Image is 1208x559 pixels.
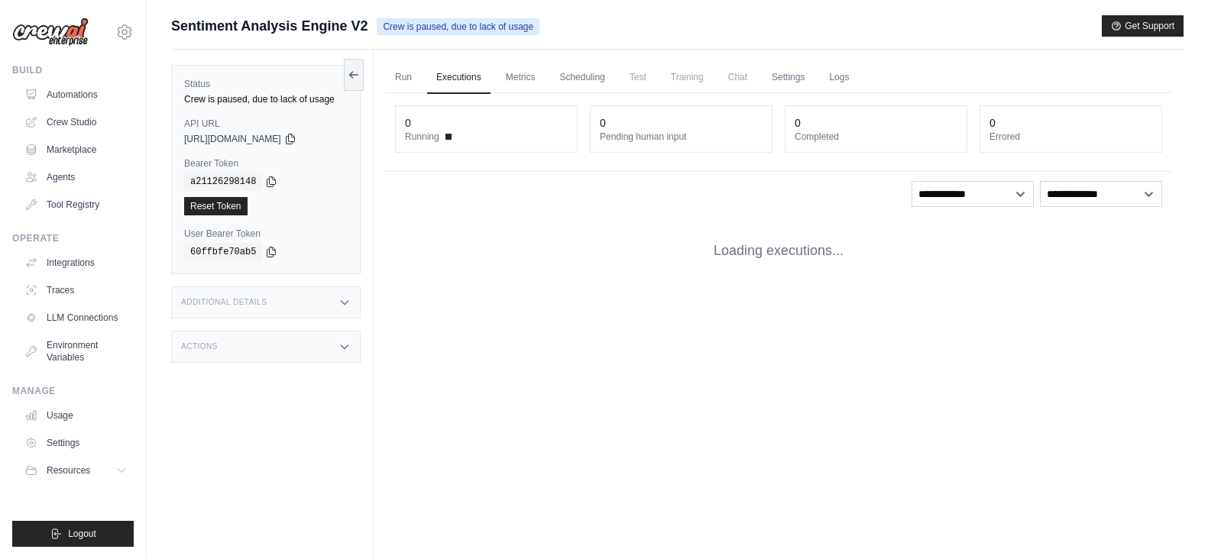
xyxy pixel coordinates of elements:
[18,278,134,302] a: Traces
[18,250,134,275] a: Integrations
[12,64,134,76] div: Build
[820,62,858,94] a: Logs
[18,110,134,134] a: Crew Studio
[427,62,491,94] a: Executions
[600,131,763,143] dt: Pending human input
[18,165,134,189] a: Agents
[18,305,134,330] a: LLM Connections
[989,115,996,131] div: 0
[795,115,801,131] div: 0
[68,528,96,540] span: Logout
[184,93,348,105] div: Crew is paused, due to lack of usage
[47,464,90,477] span: Resources
[18,82,134,107] a: Automations
[184,243,262,261] code: 60ffbfe70ab5
[377,18,539,35] span: Crew is paused, due to lack of usage
[12,18,89,47] img: Logo
[989,131,1152,143] dt: Errored
[184,78,348,90] label: Status
[18,137,134,162] a: Marketplace
[184,133,281,145] span: [URL][DOMAIN_NAME]
[12,521,134,547] button: Logout
[184,118,348,130] label: API URL
[600,115,606,131] div: 0
[184,228,348,240] label: User Bearer Token
[171,15,368,37] span: Sentiment Analysis Engine V2
[405,131,439,143] span: Running
[18,192,134,217] a: Tool Registry
[620,62,656,92] span: Test
[18,431,134,455] a: Settings
[184,173,262,191] code: a21126298148
[662,62,713,92] span: Training is not available until the deployment is complete
[12,385,134,397] div: Manage
[18,333,134,370] a: Environment Variables
[184,157,348,170] label: Bearer Token
[763,62,814,94] a: Settings
[497,62,545,94] a: Metrics
[12,232,134,244] div: Operate
[1102,15,1184,37] button: Get Support
[184,197,248,215] a: Reset Token
[719,62,756,92] span: Chat is not available until the deployment is complete
[550,62,614,94] a: Scheduling
[181,298,267,307] h3: Additional Details
[181,342,218,351] h3: Actions
[386,62,421,94] a: Run
[405,115,411,131] div: 0
[795,131,957,143] dt: Completed
[18,458,134,483] button: Resources
[386,216,1171,286] div: Loading executions...
[18,403,134,428] a: Usage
